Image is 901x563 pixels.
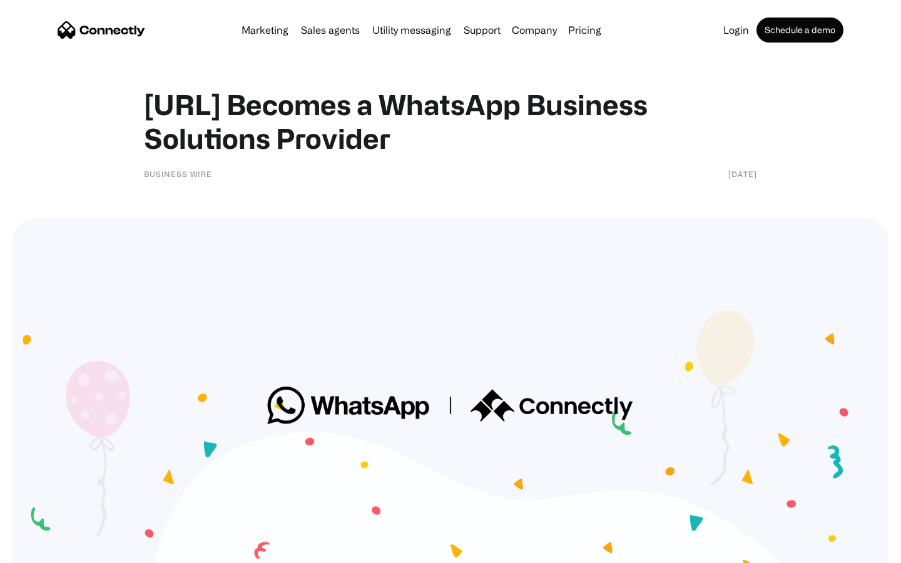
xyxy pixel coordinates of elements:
a: Utility messaging [367,25,456,35]
a: Login [718,25,754,35]
a: home [58,21,145,39]
a: Schedule a demo [756,18,843,43]
div: [DATE] [728,168,757,180]
a: Marketing [237,25,293,35]
div: Company [512,21,557,39]
div: Company [508,21,561,39]
a: Pricing [563,25,606,35]
a: Sales agents [296,25,365,35]
a: Support [459,25,506,35]
ul: Language list [25,541,75,559]
aside: Language selected: English [13,541,75,559]
h1: [URL] Becomes a WhatsApp Business Solutions Provider [144,88,757,155]
div: Business Wire [144,168,212,180]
